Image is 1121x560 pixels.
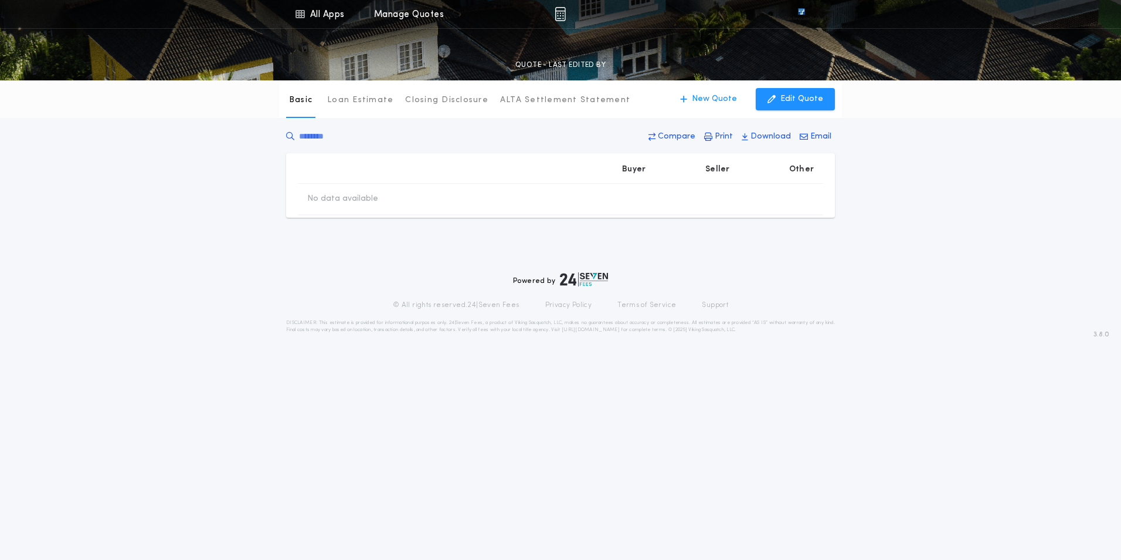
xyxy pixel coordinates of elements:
[668,88,749,110] button: New Quote
[702,301,728,310] a: Support
[327,95,393,106] p: Loan Estimate
[1093,329,1109,340] span: 3.8.0
[500,95,630,106] p: ALTA Settlement Statement
[555,7,566,21] img: img
[405,95,488,106] p: Closing Disclosure
[617,301,676,310] a: Terms of Service
[298,184,388,214] td: No data available
[545,301,592,310] a: Privacy Policy
[658,131,695,143] p: Compare
[777,8,826,20] img: vs-icon
[622,164,646,176] p: Buyer
[756,88,835,110] button: Edit Quote
[513,272,608,286] div: Powered by
[286,319,835,333] p: DISCLAIMER: This estimate is provided for informational purposes only. 24|Seven Fees, a product o...
[789,164,814,176] p: Other
[750,131,791,143] p: Download
[715,131,733,143] p: Print
[515,59,606,71] p: QUOTE - LAST EDITED BY
[692,93,737,105] p: New Quote
[780,93,823,105] p: Edit Quote
[393,301,519,310] p: © All rights reserved. 24|Seven Fees
[289,95,312,106] p: Basic
[645,126,699,147] button: Compare
[705,164,730,176] p: Seller
[796,126,835,147] button: Email
[562,328,620,332] a: [URL][DOMAIN_NAME]
[810,131,831,143] p: Email
[560,272,608,286] img: logo
[738,126,794,147] button: Download
[701,126,736,147] button: Print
